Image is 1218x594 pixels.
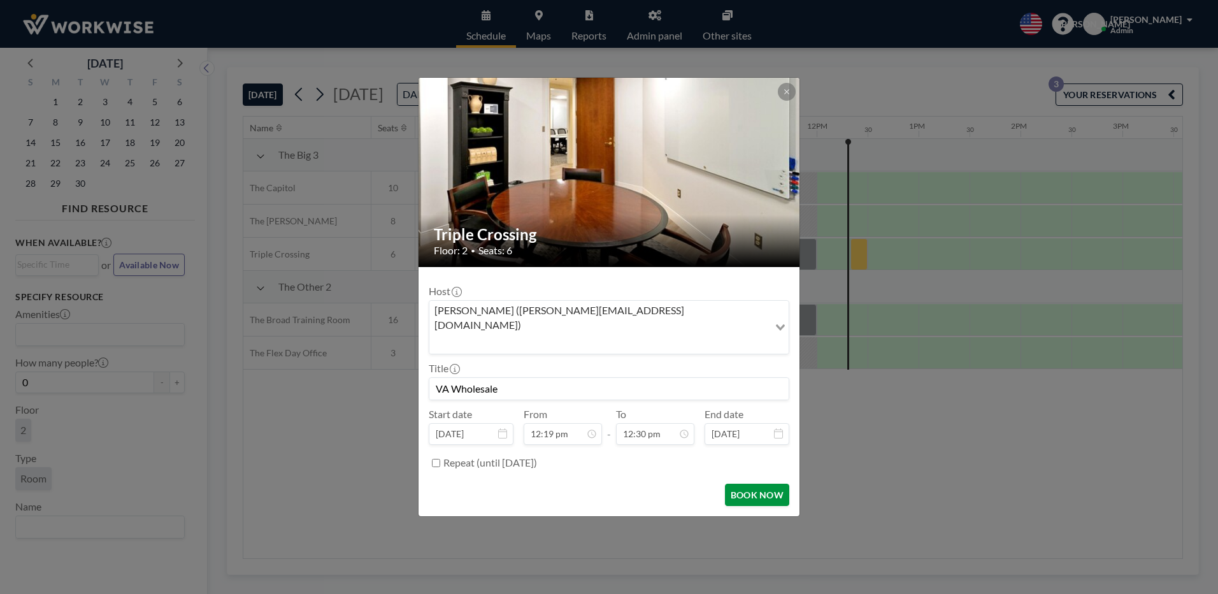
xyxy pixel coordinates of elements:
input: Jean's reservation [429,378,789,400]
label: From [524,408,547,421]
span: • [471,246,475,256]
h2: Triple Crossing [434,225,785,244]
img: 537.jpg [419,29,801,315]
label: Repeat (until [DATE]) [443,456,537,469]
label: Title [429,362,459,375]
span: - [607,412,611,440]
div: Search for option [429,301,789,354]
label: Host [429,285,461,298]
span: Floor: 2 [434,244,468,257]
span: Seats: 6 [478,244,512,257]
label: Start date [429,408,472,421]
label: End date [705,408,743,421]
span: [PERSON_NAME] ([PERSON_NAME][EMAIL_ADDRESS][DOMAIN_NAME]) [432,303,766,332]
input: Search for option [431,335,768,351]
label: To [616,408,626,421]
button: BOOK NOW [725,484,789,506]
